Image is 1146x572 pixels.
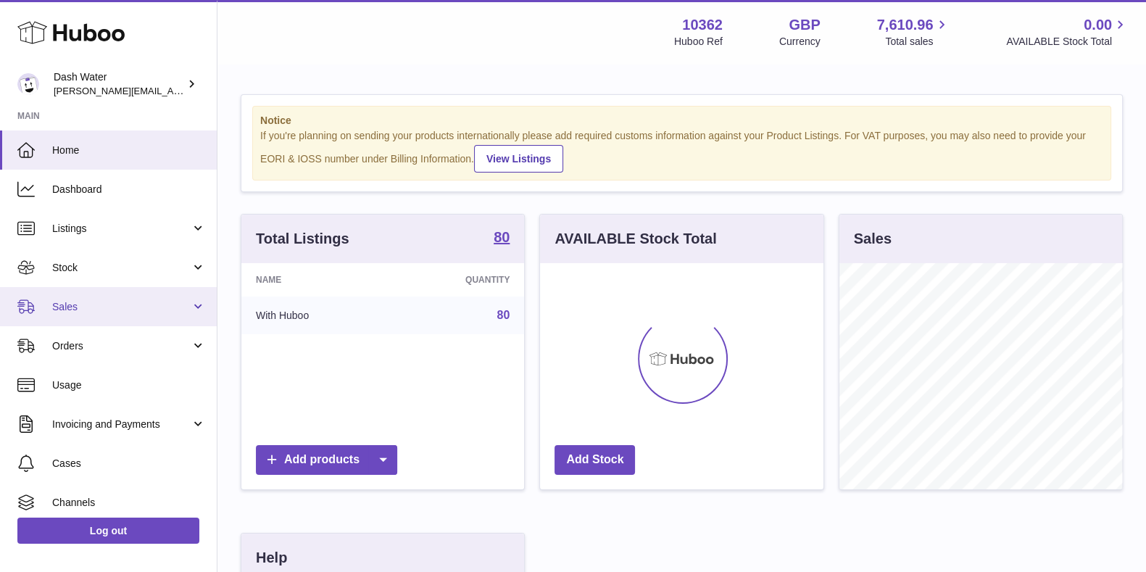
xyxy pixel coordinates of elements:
[52,300,191,314] span: Sales
[52,222,191,236] span: Listings
[17,73,39,95] img: james@dash-water.com
[256,445,397,475] a: Add products
[674,35,723,49] div: Huboo Ref
[682,15,723,35] strong: 10362
[494,230,510,247] a: 80
[877,15,950,49] a: 7,610.96 Total sales
[494,230,510,244] strong: 80
[52,457,206,471] span: Cases
[391,263,524,297] th: Quantity
[52,378,206,392] span: Usage
[256,229,349,249] h3: Total Listings
[260,114,1103,128] strong: Notice
[256,548,287,568] h3: Help
[241,297,391,334] td: With Huboo
[52,339,191,353] span: Orders
[877,15,934,35] span: 7,610.96
[885,35,950,49] span: Total sales
[52,183,206,196] span: Dashboard
[52,418,191,431] span: Invoicing and Payments
[779,35,821,49] div: Currency
[54,70,184,98] div: Dash Water
[555,229,716,249] h3: AVAILABLE Stock Total
[260,129,1103,173] div: If you're planning on sending your products internationally please add required customs informati...
[789,15,820,35] strong: GBP
[474,145,563,173] a: View Listings
[52,496,206,510] span: Channels
[17,518,199,544] a: Log out
[241,263,391,297] th: Name
[854,229,892,249] h3: Sales
[54,85,291,96] span: [PERSON_NAME][EMAIL_ADDRESS][DOMAIN_NAME]
[1006,15,1129,49] a: 0.00 AVAILABLE Stock Total
[52,144,206,157] span: Home
[497,309,510,321] a: 80
[1084,15,1112,35] span: 0.00
[1006,35,1129,49] span: AVAILABLE Stock Total
[555,445,635,475] a: Add Stock
[52,261,191,275] span: Stock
